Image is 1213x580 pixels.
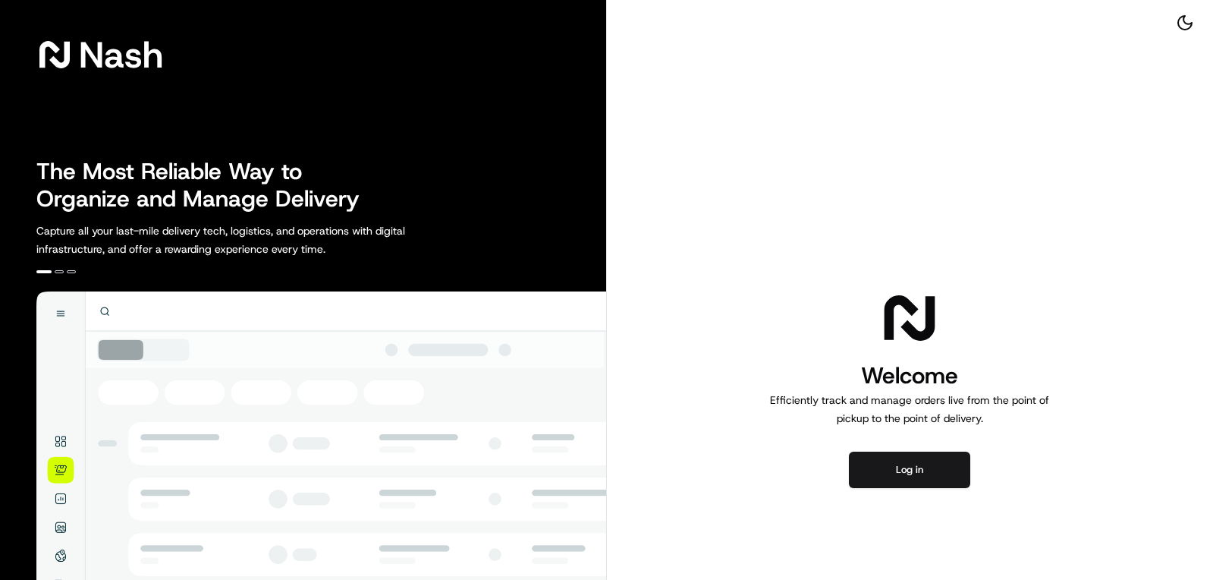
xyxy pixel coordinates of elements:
[79,39,163,70] span: Nash
[36,222,473,258] p: Capture all your last-mile delivery tech, logistics, and operations with digital infrastructure, ...
[849,452,970,488] button: Log in
[764,391,1055,427] p: Efficiently track and manage orders live from the point of pickup to the point of delivery.
[764,361,1055,391] h1: Welcome
[36,158,376,213] h2: The Most Reliable Way to Organize and Manage Delivery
